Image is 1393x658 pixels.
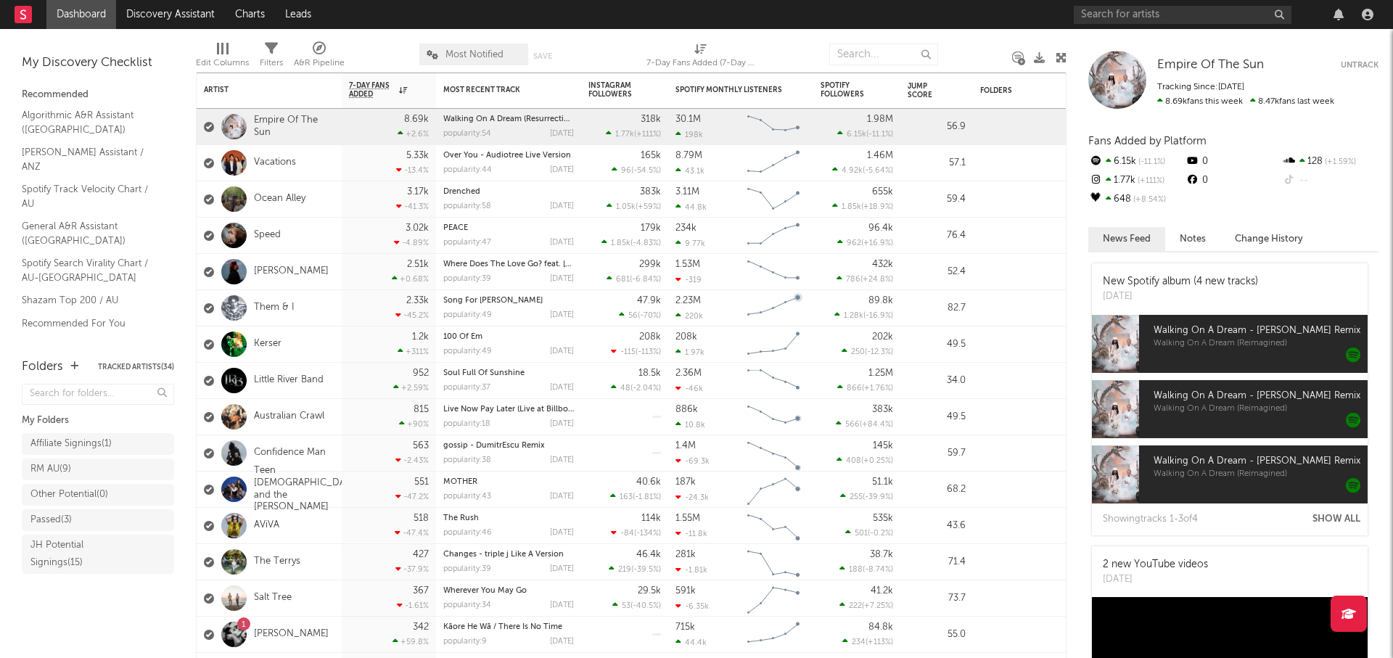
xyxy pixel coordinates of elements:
div: ( ) [611,383,661,392]
span: -113 % [638,348,659,356]
div: ( ) [837,383,893,392]
span: Walking On A Dream (Reimagined) [1154,340,1368,348]
div: [DATE] [550,456,574,464]
div: 202k [872,332,893,342]
div: Spotify Monthly Listeners [675,86,784,94]
div: 179k [641,223,661,233]
span: -134 % [636,530,659,538]
span: +111 % [1135,177,1164,185]
div: [DATE] [550,311,574,319]
div: Walking On A Dream (Resurrection) [443,115,574,123]
div: Filters [260,54,283,72]
a: [PERSON_NAME] [254,628,329,641]
div: [DATE] [550,166,574,174]
div: 815 [414,405,429,414]
div: 34.0 [908,372,966,390]
div: 96.4k [868,223,893,233]
div: Jump Score [908,82,944,99]
div: 52.4 [908,263,966,281]
input: Search for folders... [22,384,174,405]
div: 128 [1282,152,1378,171]
div: 383k [640,187,661,197]
span: Walking On A Dream - [PERSON_NAME] Remix [1154,453,1368,470]
a: [PERSON_NAME] [254,266,329,278]
a: Other Potential(0) [22,484,174,506]
span: -4.83 % [633,239,659,247]
div: [DATE] [550,130,574,138]
a: Kāore He Wā / There Is No Time [443,623,562,631]
div: popularity: 39 [443,275,491,283]
a: AViVA [254,519,279,532]
button: Save [533,52,552,60]
div: Artist [204,86,313,94]
span: Fans Added by Platform [1088,136,1207,147]
div: 89.8k [868,296,893,305]
a: Vacations [254,157,296,169]
div: 43.6 [908,517,966,535]
span: -84 [620,530,634,538]
div: 59.4 [908,191,966,208]
span: -0.2 % [870,530,891,538]
div: 952 [413,369,429,378]
div: Filters [260,36,283,78]
div: The Rush [443,514,574,522]
span: +59 % [638,203,659,211]
span: +1.59 % [1323,158,1356,166]
a: Over You - Audiotree Live Version [443,152,571,160]
a: The Terrys [254,556,300,568]
div: Drenched [443,188,574,196]
div: 432k [872,260,893,269]
div: 82.7 [908,300,966,317]
div: -45.2 % [395,311,429,320]
div: -4.89 % [394,238,429,247]
a: Spotify Search Virality Chart / AU-[GEOGRAPHIC_DATA] [22,255,160,285]
div: +90 % [399,419,429,429]
a: Teen [DEMOGRAPHIC_DATA] and the [PERSON_NAME] [254,465,360,514]
div: 318k [641,115,661,124]
div: 1.4M [675,441,696,451]
span: +111 % [636,131,659,139]
div: Edit Columns [196,36,249,78]
a: Little River Band [254,374,324,387]
a: Algorithmic A&R Assistant ([GEOGRAPHIC_DATA]) [22,107,160,137]
div: popularity: 49 [443,311,492,319]
div: ( ) [837,238,893,247]
svg: Chart title [741,145,806,181]
div: ( ) [611,528,661,538]
div: 7-Day Fans Added (7-Day Fans Added) [646,54,755,72]
svg: Chart title [741,290,806,326]
button: Untrack [1341,58,1378,73]
svg: Chart title [741,508,806,544]
div: [DATE] [550,384,574,392]
div: 18.5k [638,369,661,378]
a: [PERSON_NAME] Assistant / ANZ [22,144,160,174]
span: +84.4 % [862,421,891,429]
div: 7-Day Fans Added (7-Day Fans Added) [646,36,755,78]
a: Empire Of The Sun [1157,58,1264,73]
a: MOTHER [443,478,477,486]
div: MOTHER [443,478,574,486]
span: -6.84 % [632,276,659,284]
a: gossip - DumitrEscu Remix [443,442,545,450]
a: The Rush [443,514,479,522]
span: 48 [620,384,630,392]
input: Search... [829,44,938,65]
div: 1.97k [675,347,704,357]
div: popularity: 18 [443,420,490,428]
div: Folders [980,86,1089,95]
span: -11.1 % [1136,158,1165,166]
div: 5.33k [406,151,429,160]
div: JH Potential Signings ( 15 ) [30,537,133,572]
span: 408 [846,457,861,465]
div: 1.77k [1088,171,1185,190]
div: 2.33k [406,296,429,305]
div: ( ) [837,129,893,139]
div: 0 [1185,152,1281,171]
button: Change History [1220,227,1318,251]
div: [DATE] [550,493,574,501]
a: Australian Crawl [254,411,324,423]
span: Walking On A Dream (Reimagined) [1154,405,1368,414]
a: Kerser [254,338,282,350]
span: 1.77k [615,131,634,139]
div: -24.3k [675,493,709,502]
